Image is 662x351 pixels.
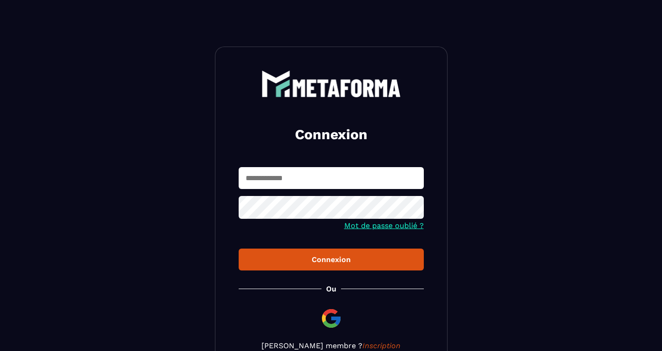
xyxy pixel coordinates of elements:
[239,249,424,270] button: Connexion
[326,284,336,293] p: Ou
[261,70,401,97] img: logo
[239,70,424,97] a: logo
[320,307,342,330] img: google
[250,125,413,144] h2: Connexion
[344,221,424,230] a: Mot de passe oublié ?
[239,341,424,350] p: [PERSON_NAME] membre ?
[246,255,416,264] div: Connexion
[362,341,401,350] a: Inscription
